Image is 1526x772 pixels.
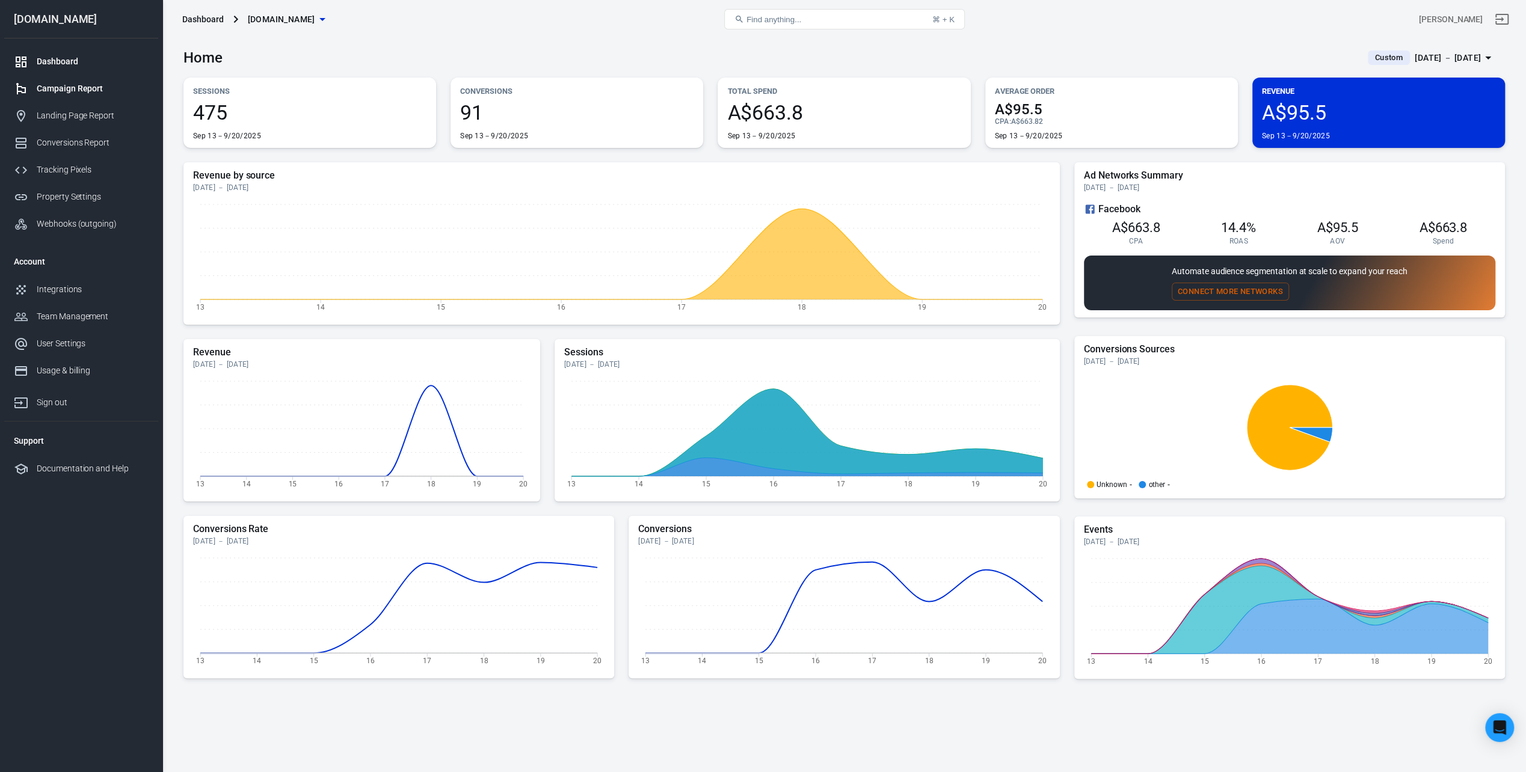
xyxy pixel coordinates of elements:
tspan: 17 [869,656,877,664]
tspan: 17 [837,479,845,488]
div: Sep 13－9/20/2025 [995,131,1063,141]
h5: Conversions Sources [1084,343,1495,355]
div: [DATE] － [DATE] [193,360,531,369]
div: [DATE] － [DATE] [1084,183,1495,192]
p: other [1148,481,1165,488]
tspan: 17 [381,479,389,488]
div: [DATE] － [DATE] [1084,537,1495,547]
tspan: 20 [593,656,601,664]
div: Documentation and Help [37,462,149,475]
h5: Revenue by source [193,170,1050,182]
div: Landing Page Report [37,109,149,122]
div: Webhooks (outgoing) [37,218,149,230]
div: Dashboard [182,13,224,25]
p: Sessions [193,85,426,97]
span: A$663.82 [1011,117,1043,126]
h5: Ad Networks Summary [1084,170,1495,182]
a: Usage & billing [4,357,158,384]
div: Usage & billing [37,364,149,377]
div: Sep 13－9/20/2025 [727,131,795,141]
a: Campaign Report [4,75,158,102]
tspan: 19 [982,656,990,664]
span: Custom [1370,52,1408,64]
a: Conversions Report [4,129,158,156]
span: A$663.8 [727,102,961,123]
div: Tracking Pixels [37,164,149,176]
h5: Conversions [638,523,1050,535]
span: A$95.5 [1262,102,1495,123]
span: CPA : [995,117,1011,126]
h5: Sessions [564,346,1050,358]
tspan: 20 [1038,656,1047,664]
h5: Revenue [193,346,531,358]
span: 475 [193,102,426,123]
h5: Conversions Rate [193,523,605,535]
tspan: 20 [1039,479,1047,488]
h3: Home [183,49,223,66]
div: ⌘ + K [932,15,955,24]
div: Open Intercom Messenger [1485,713,1514,742]
tspan: 16 [557,302,565,311]
div: Conversions Report [37,136,149,149]
tspan: 16 [1257,657,1266,666]
tspan: 13 [196,302,205,311]
div: Integrations [37,283,149,296]
div: Property Settings [37,191,149,203]
a: Sign out [1488,5,1516,34]
tspan: 14 [698,656,707,664]
span: ROAS [1229,236,1248,246]
span: CPA [1128,236,1143,246]
div: User Settings [37,337,149,350]
a: Webhooks (outgoing) [4,210,158,237]
a: Sign out [4,384,158,416]
div: Sep 13－9/20/2025 [1262,131,1330,141]
tspan: 13 [196,656,205,664]
li: Account [4,247,158,276]
a: Landing Page Report [4,102,158,129]
div: Sign out [37,396,149,409]
p: Revenue [1262,85,1495,97]
tspan: 13 [641,656,650,664]
tspan: 15 [1200,657,1208,666]
tspan: 19 [1427,657,1435,666]
tspan: 15 [755,656,763,664]
button: [DOMAIN_NAME] [243,8,330,31]
span: A$95.5 [995,102,1228,117]
div: [DATE] － [DATE] [638,536,1050,546]
div: [DATE] － [DATE] [193,536,605,546]
tspan: 16 [366,656,375,664]
tspan: 19 [473,479,481,488]
tspan: 14 [253,656,261,664]
h5: Events [1084,524,1495,536]
tspan: 13 [196,479,205,488]
p: Automate audience segmentation at scale to expand your reach [1172,265,1408,278]
li: Support [4,426,158,455]
tspan: 15 [437,302,445,311]
div: [DATE] － [DATE] [193,183,1050,192]
div: Campaign Report [37,82,149,95]
span: A$663.8 [1419,220,1467,235]
div: Sep 13－9/20/2025 [460,131,528,141]
tspan: 19 [918,302,926,311]
div: Facebook [1084,202,1495,216]
div: [DOMAIN_NAME] [4,14,158,25]
tspan: 18 [925,656,934,664]
tspan: 15 [310,656,318,664]
span: - [1168,481,1170,488]
div: Dashboard [37,55,149,68]
p: Unknown [1097,481,1127,488]
span: AOV [1330,236,1345,246]
svg: Facebook Ads [1084,202,1096,216]
tspan: 18 [798,302,806,311]
p: Total Spend [727,85,961,97]
button: Custom[DATE] － [DATE] [1358,48,1505,68]
div: [DATE] － [DATE] [1084,357,1495,366]
a: Tracking Pixels [4,156,158,183]
tspan: 18 [904,479,912,488]
button: Find anything...⌘ + K [724,9,965,29]
button: Connect More Networks [1172,283,1289,301]
tspan: 19 [971,479,980,488]
tspan: 16 [334,479,343,488]
tspan: 18 [1370,657,1379,666]
div: [DATE] － [DATE] [1415,51,1481,66]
